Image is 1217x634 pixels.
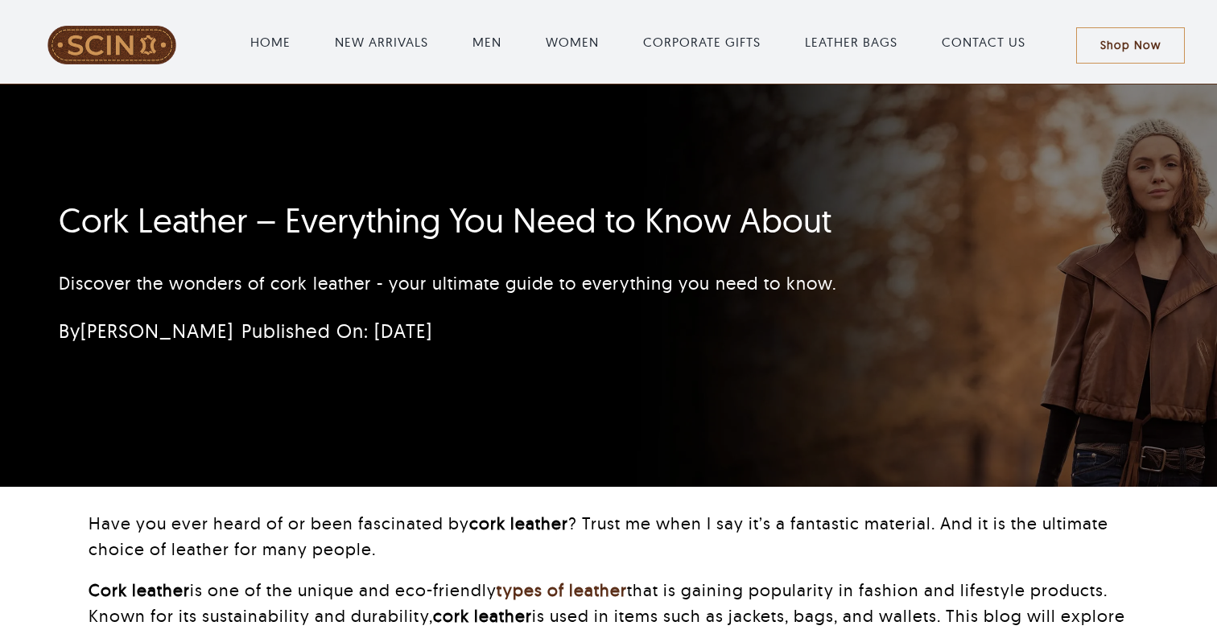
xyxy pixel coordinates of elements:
[89,579,190,600] strong: Cork leather
[80,319,233,343] a: [PERSON_NAME]
[942,32,1025,51] a: CONTACT US
[241,319,432,343] span: Published On: [DATE]
[89,511,1128,562] p: Have you ever heard of or been fascinated by ? Trust me when I say it’s a fantastic material. And...
[1100,39,1161,52] span: Shop Now
[59,319,233,343] span: By
[546,32,599,51] a: WOMEN
[59,200,967,241] h1: Cork Leather – Everything You Need to Know About
[1076,27,1185,64] a: Shop Now
[643,32,761,51] a: CORPORATE GIFTS
[433,605,532,626] strong: cork leather
[335,32,428,51] a: NEW ARRIVALS
[497,579,627,600] a: types of leather
[59,270,967,297] p: Discover the wonders of cork leather - your ultimate guide to everything you need to know.
[200,16,1076,68] nav: Main Menu
[805,32,897,51] a: LEATHER BAGS
[250,32,291,51] a: HOME
[510,513,568,533] strong: leather
[472,32,501,51] a: MEN
[469,513,505,533] strong: cork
